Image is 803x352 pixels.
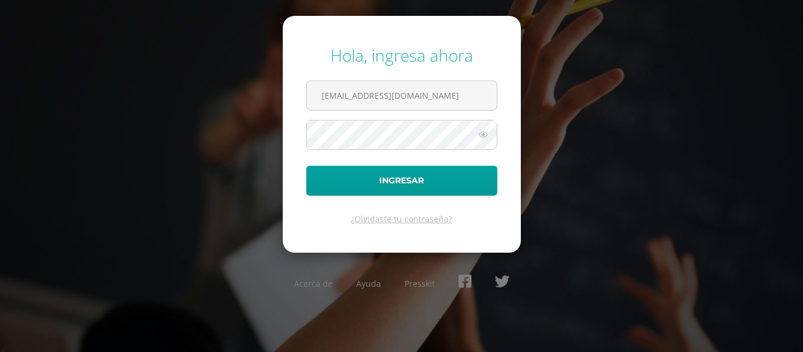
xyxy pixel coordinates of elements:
[356,278,381,289] a: Ayuda
[404,278,435,289] a: Presskit
[351,213,452,224] a: ¿Olvidaste tu contraseña?
[306,44,497,66] div: Hola, ingresa ahora
[306,166,497,196] button: Ingresar
[307,81,497,110] input: Correo electrónico o usuario
[294,278,333,289] a: Acerca de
